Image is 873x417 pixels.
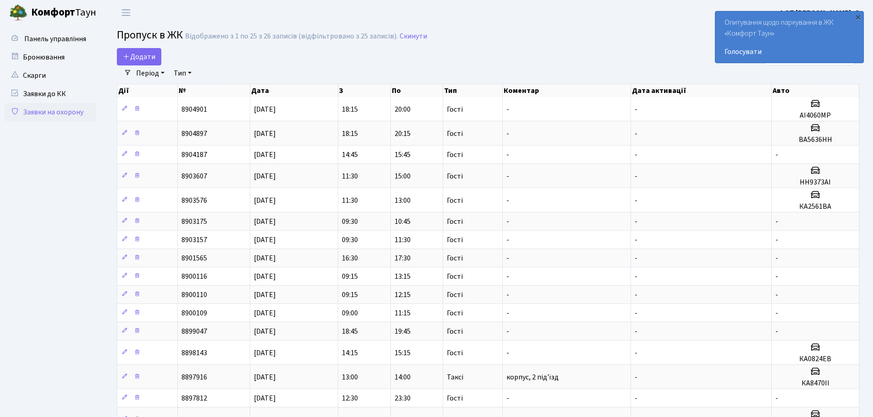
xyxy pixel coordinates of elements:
span: - [506,171,509,181]
span: 11:30 [342,171,358,181]
a: Бронювання [5,48,96,66]
span: - [775,326,778,336]
span: 09:30 [342,235,358,245]
h5: КА0824ЕВ [775,355,855,363]
span: 09:15 [342,290,358,300]
span: 13:00 [395,195,411,206]
span: Гості [447,218,463,225]
span: 13:00 [342,372,358,382]
span: - [635,372,637,382]
h5: ВА5636НН [775,135,855,144]
b: Комфорт [31,5,75,20]
th: Коментар [503,84,631,97]
th: Дата активації [631,84,772,97]
span: [DATE] [254,235,276,245]
span: 8899047 [181,326,207,336]
span: Гості [447,328,463,335]
span: - [506,150,509,160]
span: - [635,326,637,336]
span: 13:15 [395,271,411,282]
span: - [506,326,509,336]
a: Скинути [400,32,427,41]
span: - [775,253,778,263]
span: - [635,195,637,206]
div: × [853,12,862,22]
span: 18:15 [342,104,358,114]
th: По [391,84,444,97]
button: Переключити навігацію [115,5,137,20]
img: logo.png [9,4,27,22]
span: [DATE] [254,308,276,318]
span: - [635,271,637,282]
span: корпус, 2 під'їзд [506,372,559,382]
a: Період [132,65,168,81]
th: Тип [443,84,503,97]
div: Відображено з 1 по 25 з 26 записів (відфільтровано з 25 записів). [185,32,398,41]
span: Гості [447,106,463,113]
span: - [775,235,778,245]
span: Гості [447,273,463,280]
span: 20:15 [395,129,411,139]
span: 18:15 [342,129,358,139]
span: 11:30 [395,235,411,245]
span: 15:15 [395,348,411,358]
span: - [635,104,637,114]
span: Панель управління [24,34,86,44]
span: - [635,290,637,300]
a: Панель управління [5,30,96,48]
h5: КА2561ВА [775,202,855,211]
span: Гості [447,291,463,298]
span: - [775,150,778,160]
span: Таун [31,5,96,21]
span: - [635,308,637,318]
span: Таксі [447,374,463,381]
span: [DATE] [254,372,276,382]
span: [DATE] [254,326,276,336]
span: Гості [447,173,463,180]
span: 15:45 [395,150,411,160]
span: - [506,290,509,300]
span: - [775,271,778,282]
span: - [506,217,509,227]
span: Гості [447,130,463,137]
span: Пропуск в ЖК [117,27,183,43]
span: - [635,348,637,358]
span: Гості [447,236,463,244]
span: - [506,195,509,206]
h5: АI4060MP [775,111,855,120]
span: 8903175 [181,217,207,227]
a: ФОП [PERSON_NAME]. О. [779,7,862,18]
div: Опитування щодо паркування в ЖК «Комфорт Таун» [715,11,863,63]
span: - [506,129,509,139]
span: - [635,235,637,245]
span: [DATE] [254,253,276,263]
span: 16:30 [342,253,358,263]
span: 11:15 [395,308,411,318]
a: Голосувати [725,46,854,57]
span: - [775,308,778,318]
span: 8898143 [181,348,207,358]
span: Гості [447,349,463,357]
span: [DATE] [254,104,276,114]
span: 8903607 [181,171,207,181]
span: 8900110 [181,290,207,300]
span: - [506,308,509,318]
span: - [635,253,637,263]
span: - [635,150,637,160]
span: [DATE] [254,150,276,160]
span: Гості [447,255,463,262]
span: 8904897 [181,129,207,139]
span: [DATE] [254,129,276,139]
span: 12:30 [342,393,358,403]
span: - [775,217,778,227]
span: 23:30 [395,393,411,403]
span: 19:45 [395,326,411,336]
th: З [338,84,391,97]
span: - [506,104,509,114]
span: 09:00 [342,308,358,318]
h5: КА8470ІІ [775,379,855,388]
th: № [178,84,250,97]
th: Дії [117,84,178,97]
span: 20:00 [395,104,411,114]
span: - [506,348,509,358]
